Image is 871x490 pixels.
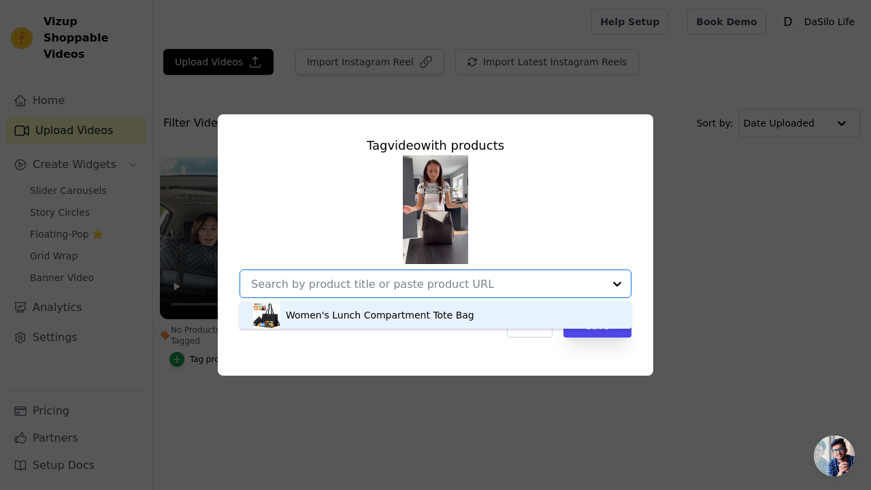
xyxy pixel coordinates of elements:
img: product thumbnail [253,301,280,329]
div: Women's Lunch Compartment Tote Bag [286,308,474,322]
input: Search by product title or paste product URL [251,278,604,291]
div: Tag video with products [240,136,631,155]
a: Open chat [814,436,855,476]
img: tn-8581b405de874ba7bbd095ca97f5c39c.png [403,155,468,264]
